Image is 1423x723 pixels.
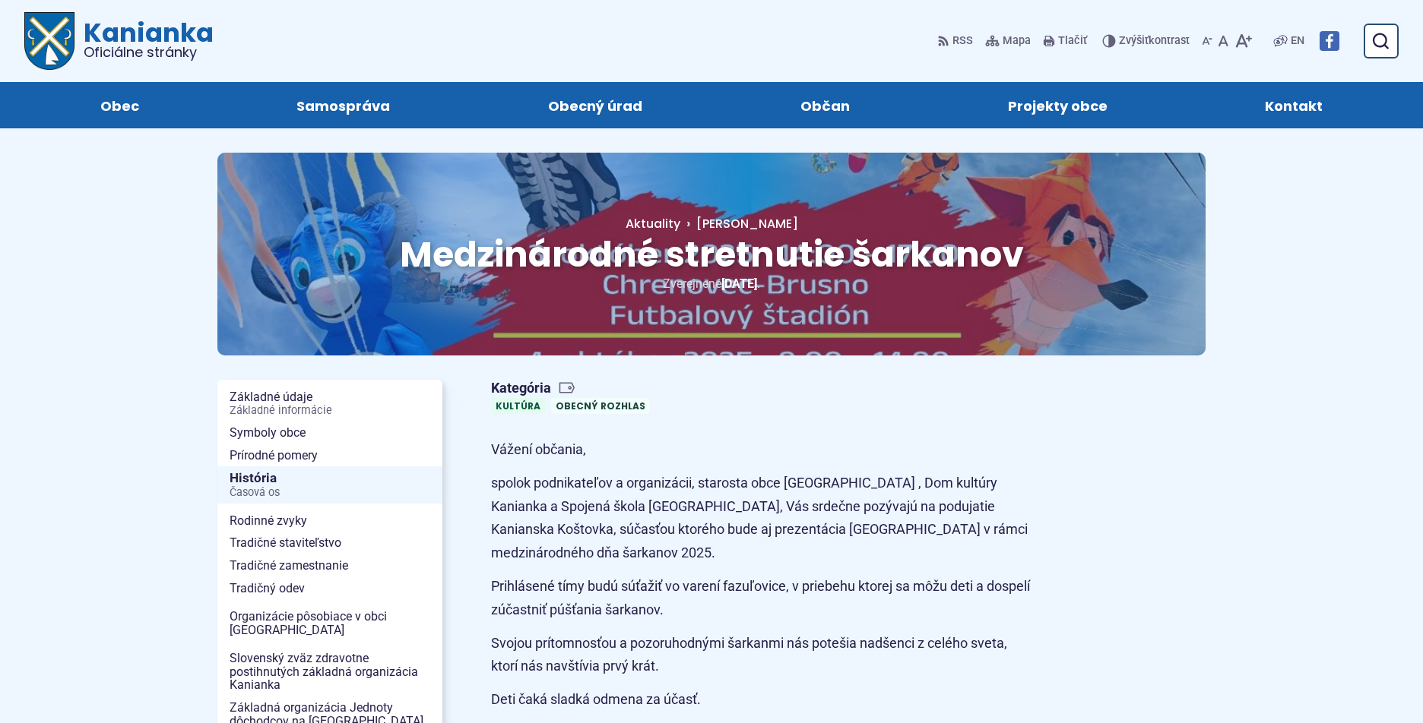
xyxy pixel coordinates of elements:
span: Kategória [491,380,656,397]
a: Organizácie pôsobiace v obci [GEOGRAPHIC_DATA] [217,605,442,641]
a: [PERSON_NAME] [680,215,798,232]
span: Samospráva [296,82,390,128]
button: Nastaviť pôvodnú veľkosť písma [1215,25,1231,57]
a: Rodinné zvyky [217,510,442,532]
button: Zvýšiťkontrast [1102,25,1193,57]
a: Obecný rozhlas [551,398,650,414]
img: Prejsť na domovskú stránku [24,12,74,70]
a: Logo Kanianka, prejsť na domovskú stránku. [24,12,214,70]
span: Tlačiť [1058,35,1087,48]
button: Zmenšiť veľkosť písma [1199,25,1215,57]
span: Tradičné staviteľstvo [230,532,430,554]
a: Tradičné staviteľstvo [217,532,442,554]
img: Prejsť na Facebook stránku [1320,31,1339,51]
span: Tradičný odev [230,577,430,600]
a: Občan [737,82,914,128]
a: RSS [937,25,976,57]
span: EN [1291,32,1304,50]
p: Zverejnené . [266,273,1157,294]
button: Zväčšiť veľkosť písma [1231,25,1255,57]
a: Symboly obce [217,421,442,444]
span: Symboly obce [230,421,430,444]
span: Obec [100,82,139,128]
a: Obec [36,82,203,128]
span: Zvýšiť [1119,34,1149,47]
button: Tlačiť [1040,25,1090,57]
p: Deti čaká sladká odmena za účasť. [491,688,1031,712]
span: Základné údaje [230,386,430,421]
span: Kanianka [74,20,214,59]
a: Slovenský zväz zdravotne postihnutých základná organizácia Kanianka [217,647,442,696]
span: Kontakt [1265,82,1323,128]
span: Časová os [230,487,430,499]
span: [DATE] [721,276,757,291]
a: Projekty obce [944,82,1171,128]
p: Vážení občania, [491,438,1031,462]
span: Rodinné zvyky [230,510,430,532]
span: [PERSON_NAME] [696,215,798,232]
span: Medzinárodné stretnutie šarkanov [400,230,1024,279]
span: Oficiálne stránky [84,46,214,59]
a: EN [1288,32,1307,50]
a: Základné údajeZákladné informácie [217,386,442,421]
a: Aktuality [626,215,680,232]
p: Prihlásené tímy budú súťažiť vo varení fazuľovice, v priebehu ktorej sa môžu deti a dospelí zúčas... [491,575,1031,621]
a: Obecný úrad [484,82,706,128]
span: História [230,466,430,504]
span: Základné informácie [230,405,430,417]
span: Slovenský zväz zdravotne postihnutých základná organizácia Kanianka [230,647,430,696]
p: Svojou prítomnosťou a pozoruhodnými šarkanmi nás potešia nadšenci z celého sveta, ktorí nás navšt... [491,632,1031,678]
a: Kultúra [491,398,545,414]
span: Mapa [1003,32,1031,50]
a: Samospráva [233,82,455,128]
span: kontrast [1119,35,1190,48]
a: Tradičné zamestnanie [217,554,442,577]
span: Projekty obce [1008,82,1108,128]
span: Organizácie pôsobiace v obci [GEOGRAPHIC_DATA] [230,605,430,641]
p: spolok podnikateľov a organizácii, starosta obce [GEOGRAPHIC_DATA] , Dom kultúry Kanianka a Spoje... [491,472,1031,564]
span: Prírodné pomery [230,444,430,467]
a: Tradičný odev [217,577,442,600]
span: RSS [952,32,973,50]
span: Tradičné zamestnanie [230,554,430,577]
a: Prírodné pomery [217,444,442,467]
a: HistóriaČasová os [217,466,442,504]
a: Mapa [982,25,1034,57]
a: Kontakt [1201,82,1387,128]
span: Obecný úrad [548,82,642,128]
span: Občan [800,82,850,128]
